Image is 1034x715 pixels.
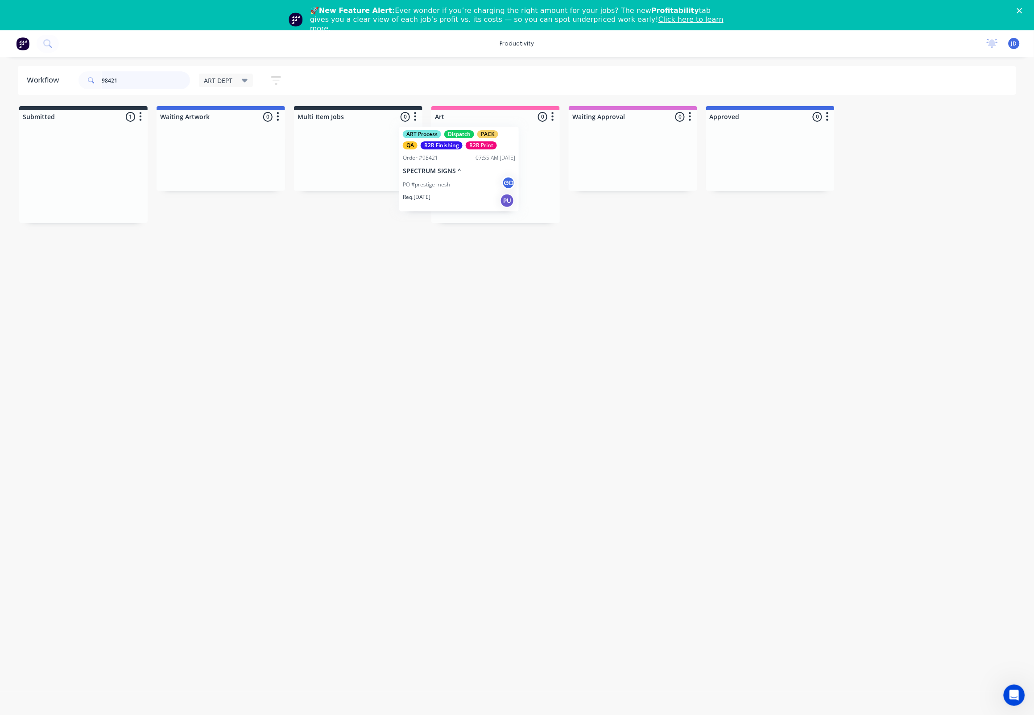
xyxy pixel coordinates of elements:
[1017,8,1026,13] div: Close
[1011,40,1017,48] span: JD
[310,6,731,33] div: 🚀 Ever wonder if you’re charging the right amount for your jobs? The new tab gives you a clear vi...
[651,6,699,15] b: Profitability
[496,37,539,50] div: productivity
[289,12,303,27] img: Profile image for Team
[204,76,233,85] span: ART DEPT
[102,71,190,89] input: Search for orders...
[1004,685,1025,706] iframe: Intercom live chat
[16,37,29,50] img: Factory
[319,6,395,15] b: New Feature Alert:
[310,15,724,33] a: Click here to learn more.
[27,75,63,86] div: Workflow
